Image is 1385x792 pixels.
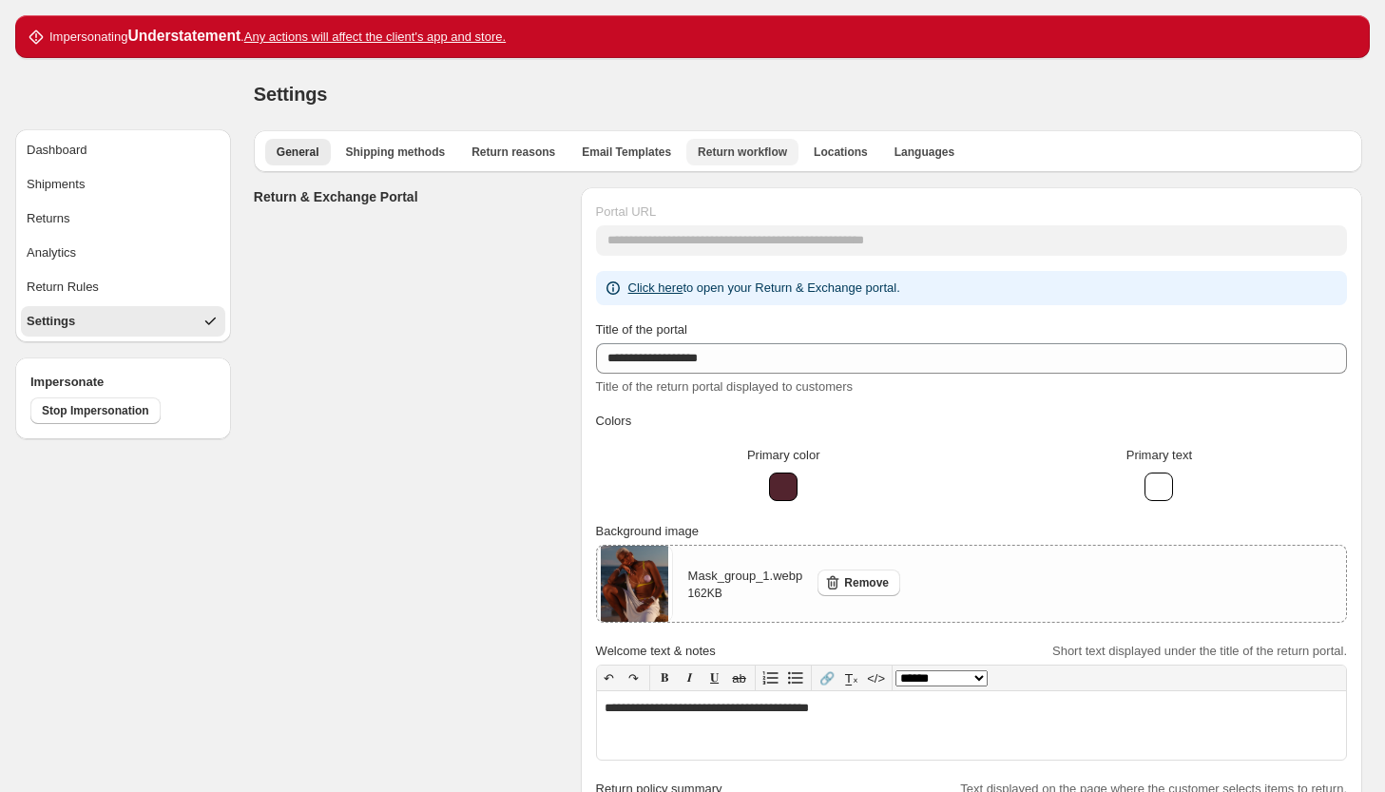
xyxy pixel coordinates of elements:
button: ab [727,666,752,690]
span: Return workflow [698,145,787,160]
button: Bullet list [783,666,808,690]
div: Dashboard [27,141,87,160]
span: Return reasons [471,145,555,160]
span: Primary color [747,448,820,462]
button: Return Rules [21,272,225,302]
button: Remove [818,570,900,596]
h4: Impersonate [30,373,216,392]
s: ab [732,671,745,686]
div: Mask_group_1.webp [688,567,803,601]
span: Title of the return portal displayed to customers [596,379,853,394]
span: Languages [894,145,954,160]
p: Impersonating . [49,27,506,47]
span: General [277,145,319,160]
button: 𝐔 [702,666,727,690]
button: </> [864,666,889,690]
button: Numbered list [759,666,783,690]
span: Welcome text & notes [596,644,716,658]
span: Email Templates [582,145,671,160]
span: Settings [254,84,327,105]
button: ↷ [622,666,646,690]
button: Settings [21,306,225,337]
div: Shipments [27,175,85,194]
span: Locations [814,145,868,160]
span: to open your Return & Exchange portal. [628,280,900,295]
button: Analytics [21,238,225,268]
span: Stop Impersonation [42,403,149,418]
button: Shipments [21,169,225,200]
button: 𝑰 [678,666,702,690]
span: Title of the portal [596,322,687,337]
a: Click here [628,280,683,295]
div: Settings [27,312,75,331]
button: Stop Impersonation [30,397,161,424]
button: 🔗 [815,666,839,690]
button: 𝐁 [653,666,678,690]
span: Background image [596,524,699,538]
u: Any actions will affect the client's app and store. [244,29,506,44]
div: Return Rules [27,278,99,297]
button: Dashboard [21,135,225,165]
p: 162 KB [688,586,803,601]
div: Analytics [27,243,76,262]
button: ↶ [597,666,622,690]
span: Primary text [1126,448,1192,462]
button: T̲ₓ [839,666,864,690]
span: Remove [844,575,889,590]
span: Colors [596,414,632,428]
span: Shipping methods [346,145,446,160]
h3: Return & Exchange Portal [254,187,566,206]
div: Returns [27,209,70,228]
strong: Understatement [127,28,240,44]
button: Returns [21,203,225,234]
span: 𝐔 [710,670,719,685]
span: Short text displayed under the title of the return portal. [1052,644,1347,658]
span: Portal URL [596,204,657,219]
